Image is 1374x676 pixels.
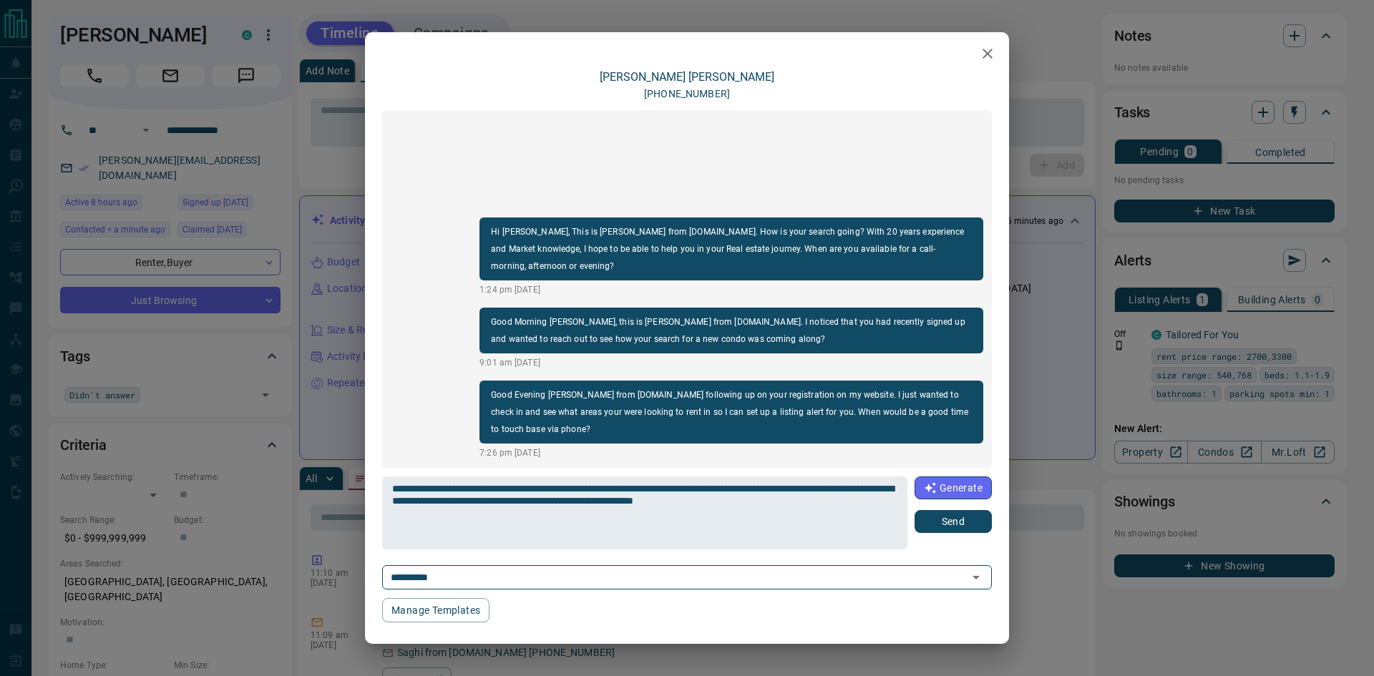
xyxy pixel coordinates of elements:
p: Good Morning [PERSON_NAME], this is [PERSON_NAME] from [DOMAIN_NAME]. I noticed that you had rece... [491,313,972,348]
a: [PERSON_NAME] [PERSON_NAME] [600,70,774,84]
button: Manage Templates [382,598,489,622]
p: Good Evening [PERSON_NAME] from [DOMAIN_NAME] following up on your registration on my website. I ... [491,386,972,438]
p: [PHONE_NUMBER] [644,87,730,102]
p: Hi [PERSON_NAME], This is [PERSON_NAME] from [DOMAIN_NAME]. How is your search going? With 20 yea... [491,223,972,275]
button: Generate [915,476,992,499]
p: 7:26 pm [DATE] [479,446,983,459]
button: Open [966,567,986,587]
p: 9:01 am [DATE] [479,356,983,369]
button: Send [915,510,992,533]
p: 1:24 pm [DATE] [479,283,983,296]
